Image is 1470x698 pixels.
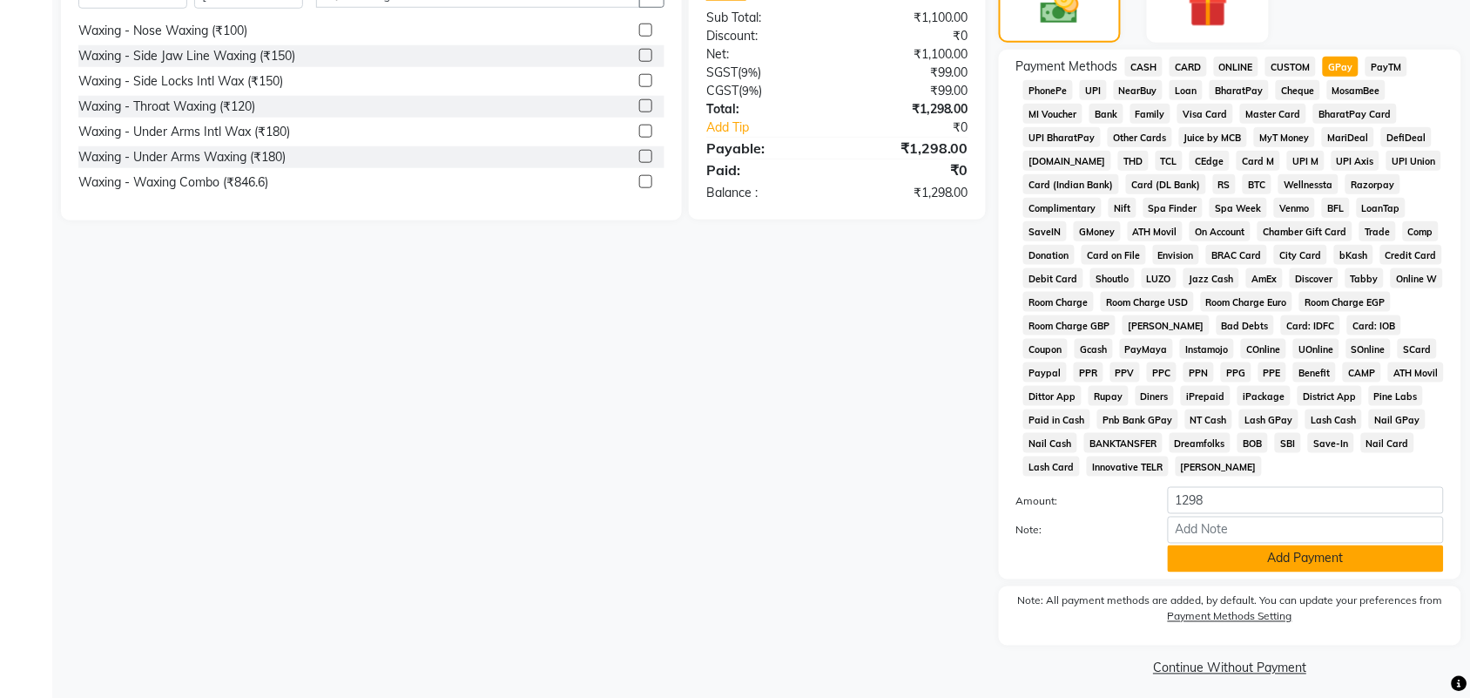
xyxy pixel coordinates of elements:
span: BTC [1243,174,1271,194]
span: Spa Week [1210,198,1267,218]
span: Room Charge [1023,292,1094,312]
span: BANKTANSFER [1084,433,1163,453]
span: BOB [1237,433,1268,453]
span: SGST [706,64,738,80]
span: iPackage [1237,386,1291,406]
span: PPV [1110,363,1141,383]
span: MyT Money [1254,127,1315,147]
span: ATH Movil [1388,363,1444,383]
span: Discover [1290,268,1339,288]
div: Balance : [693,184,838,202]
span: Instamojo [1180,339,1234,359]
span: Card: IOB [1347,315,1401,335]
span: ATH Movil [1128,221,1183,241]
span: MosamBee [1327,80,1386,100]
div: Total: [693,100,838,119]
span: PPN [1183,363,1214,383]
label: Payment Methods Setting [1168,609,1292,625]
span: Lash Cash [1305,410,1362,430]
div: ₹99.00 [837,82,981,100]
span: Other Cards [1108,127,1172,147]
span: Comp [1403,221,1440,241]
span: CGST [706,83,738,98]
span: 9% [742,84,759,98]
span: Visa Card [1177,104,1233,124]
div: Waxing - Waxing Combo (₹846.6) [78,173,268,192]
span: UPI M [1287,151,1325,171]
span: Razorpay [1345,174,1400,194]
span: CEdge [1190,151,1230,171]
span: COnline [1241,339,1286,359]
span: Spa Finder [1143,198,1204,218]
label: Note: All payment methods are added, by default. You can update your preferences from [1016,593,1444,632]
div: ₹1,298.00 [837,138,981,159]
div: Waxing - Throat Waxing (₹120) [78,98,255,116]
span: Envision [1153,245,1200,265]
span: UPI BharatPay [1023,127,1101,147]
span: Coupon [1023,339,1068,359]
span: CARD [1170,57,1207,77]
span: [PERSON_NAME] [1123,315,1210,335]
div: Waxing - Under Arms Intl Wax (₹180) [78,123,290,141]
span: BharatPay [1210,80,1269,100]
span: Benefit [1293,363,1336,383]
span: UPI [1080,80,1107,100]
button: Add Payment [1168,546,1444,573]
span: Card (DL Bank) [1126,174,1206,194]
div: ₹1,298.00 [837,100,981,119]
span: LoanTap [1357,198,1406,218]
span: Credit Card [1380,245,1443,265]
span: LUZO [1142,268,1177,288]
input: Amount [1168,487,1444,514]
span: Chamber Gift Card [1258,221,1352,241]
span: Venmo [1274,198,1315,218]
span: PPG [1221,363,1251,383]
div: Paid: [693,159,838,180]
div: Waxing - Nose Waxing (₹100) [78,22,247,40]
span: Bank [1089,104,1123,124]
div: ( ) [693,64,838,82]
span: PayTM [1365,57,1407,77]
a: Continue Without Payment [1002,660,1458,678]
span: Nail GPay [1369,410,1426,430]
span: BRAC Card [1206,245,1267,265]
span: Loan [1170,80,1203,100]
span: Save-In [1308,433,1354,453]
span: Family [1130,104,1171,124]
span: UOnline [1293,339,1339,359]
span: Lash Card [1023,457,1080,477]
span: SOnline [1346,339,1392,359]
span: THD [1118,151,1149,171]
span: Lash GPay [1239,410,1298,430]
span: DefiDeal [1381,127,1432,147]
label: Amount: [1003,494,1155,510]
span: Shoutlo [1090,268,1135,288]
span: PPE [1258,363,1287,383]
span: Paypal [1023,363,1067,383]
div: ₹1,100.00 [837,45,981,64]
span: Online W [1391,268,1443,288]
span: Cheque [1276,80,1320,100]
div: Discount: [693,27,838,45]
span: Paid in Cash [1023,410,1090,430]
span: Juice by MCB [1179,127,1248,147]
span: Payment Methods [1016,58,1118,76]
span: UPI Union [1386,151,1441,171]
span: CAMP [1343,363,1381,383]
span: Pnb Bank GPay [1097,410,1178,430]
span: City Card [1274,245,1327,265]
div: Net: [693,45,838,64]
span: Rupay [1089,386,1129,406]
span: Card: IDFC [1281,315,1340,335]
span: On Account [1190,221,1251,241]
div: Waxing - Under Arms Waxing (₹180) [78,148,286,166]
span: Dreamfolks [1170,433,1231,453]
span: PPR [1074,363,1103,383]
span: TCL [1156,151,1183,171]
span: Innovative TELR [1087,457,1169,477]
label: Note: [1003,523,1155,539]
span: Bad Debts [1217,315,1275,335]
span: RS [1213,174,1237,194]
span: Complimentary [1023,198,1102,218]
span: iPrepaid [1181,386,1231,406]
